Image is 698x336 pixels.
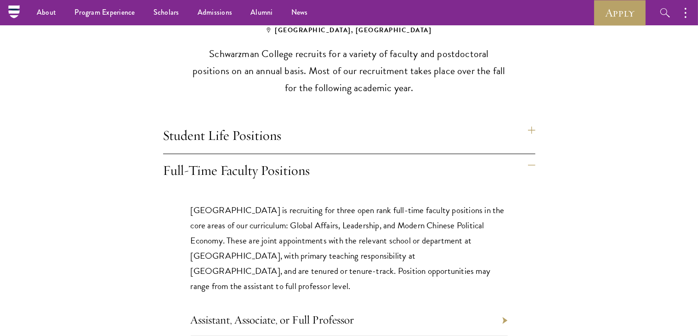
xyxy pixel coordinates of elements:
p: [GEOGRAPHIC_DATA] is recruiting for three open rank full-time faculty positions in the core areas... [191,203,508,294]
a: Assistant, Associate, or Full Professor [191,313,354,327]
h4: Full-Time Faculty Positions [163,154,535,189]
p: Schwarzman College recruits for a variety of faculty and postdoctoral positions on an annual basi... [191,45,508,96]
span: [GEOGRAPHIC_DATA], [GEOGRAPHIC_DATA] [267,25,432,35]
h4: Student Life Positions [163,119,535,154]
